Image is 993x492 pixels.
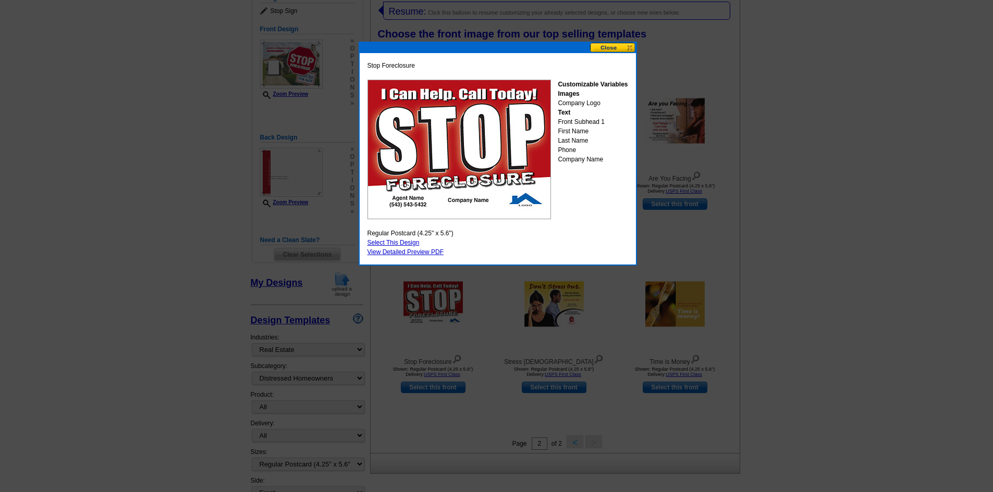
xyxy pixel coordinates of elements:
a: View Detailed Preview PDF [367,248,444,256]
span: Regular Postcard (4.25" x 5.6") [367,229,453,238]
iframe: LiveChat chat widget [784,250,993,492]
img: PCRE_StopFore2.jpg [367,80,551,219]
span: Stop Foreclosure [367,61,415,70]
div: Company Logo Front Subhead 1 First Name Last Name Phone Company Name [558,80,628,164]
strong: Customizable Variables [558,81,628,88]
strong: Images [558,90,579,97]
strong: Text [558,109,570,116]
a: Select This Design [367,239,420,246]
